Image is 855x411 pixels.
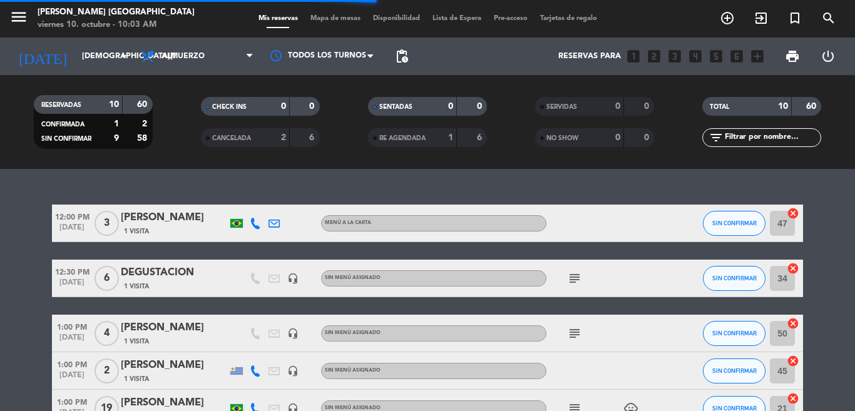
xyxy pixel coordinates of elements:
[724,131,821,145] input: Filtrar por nombre...
[703,358,765,383] button: SIN CONFIRMAR
[546,135,578,141] span: NO SHOW
[325,405,381,410] span: Sin menú asignado
[124,374,149,384] span: 1 Visita
[567,271,582,286] i: subject
[615,102,620,111] strong: 0
[114,119,119,128] strong: 1
[124,337,149,347] span: 1 Visita
[558,52,621,61] span: Reservas para
[121,210,227,226] div: [PERSON_NAME]
[394,49,409,64] span: pending_actions
[821,11,836,26] i: search
[95,211,119,236] span: 3
[95,358,119,383] span: 2
[720,11,735,26] i: add_circle_outline
[38,19,195,31] div: viernes 10. octubre - 10:03 AM
[287,365,299,377] i: headset_mic
[281,133,286,142] strong: 2
[325,368,381,373] span: Sin menú asignado
[448,102,453,111] strong: 0
[754,11,769,26] i: exit_to_app
[477,102,484,111] strong: 0
[644,102,652,111] strong: 0
[109,100,119,109] strong: 10
[448,133,453,142] strong: 1
[749,48,765,64] i: add_box
[38,6,195,19] div: [PERSON_NAME] [GEOGRAPHIC_DATA]
[95,321,119,346] span: 4
[309,102,317,111] strong: 0
[787,262,799,275] i: cancel
[567,326,582,341] i: subject
[121,357,227,373] div: [PERSON_NAME]
[379,104,412,110] span: SENTADAS
[52,333,92,348] span: [DATE]
[787,355,799,367] i: cancel
[625,48,642,64] i: looks_one
[488,15,534,22] span: Pre-acceso
[137,134,150,143] strong: 58
[708,48,724,64] i: looks_5
[646,48,662,64] i: looks_two
[9,43,76,70] i: [DATE]
[9,8,28,26] i: menu
[121,320,227,336] div: [PERSON_NAME]
[787,392,799,405] i: cancel
[116,49,131,64] i: arrow_drop_down
[787,317,799,330] i: cancel
[712,275,757,282] span: SIN CONFIRMAR
[703,321,765,346] button: SIN CONFIRMAR
[325,330,381,335] span: Sin menú asignado
[785,49,800,64] span: print
[161,52,205,61] span: Almuerzo
[806,102,819,111] strong: 60
[709,130,724,145] i: filter_list
[137,100,150,109] strong: 60
[212,135,251,141] span: CANCELADA
[281,102,286,111] strong: 0
[477,133,484,142] strong: 6
[52,209,92,223] span: 12:00 PM
[778,102,788,111] strong: 10
[367,15,426,22] span: Disponibilidad
[41,102,81,108] span: RESERVADAS
[304,15,367,22] span: Mapa de mesas
[667,48,683,64] i: looks_3
[325,220,371,225] span: MENÚ A LA CARTA
[124,282,149,292] span: 1 Visita
[644,133,652,142] strong: 0
[9,8,28,31] button: menu
[121,395,227,411] div: [PERSON_NAME]
[712,330,757,337] span: SIN CONFIRMAR
[710,104,729,110] span: TOTAL
[703,266,765,291] button: SIN CONFIRMAR
[124,226,149,236] span: 1 Visita
[546,104,577,110] span: SERVIDAS
[287,273,299,284] i: headset_mic
[95,266,119,291] span: 6
[52,394,92,408] span: 1:00 PM
[52,264,92,278] span: 12:30 PM
[810,38,846,75] div: LOG OUT
[41,121,84,128] span: CONFIRMADA
[712,220,757,226] span: SIN CONFIRMAR
[121,265,227,281] div: DEGUSTACION
[287,328,299,339] i: headset_mic
[325,275,381,280] span: Sin menú asignado
[615,133,620,142] strong: 0
[703,211,765,236] button: SIN CONFIRMAR
[252,15,304,22] span: Mis reservas
[52,223,92,238] span: [DATE]
[687,48,704,64] i: looks_4
[52,319,92,333] span: 1:00 PM
[114,134,119,143] strong: 9
[821,49,836,64] i: power_settings_new
[426,15,488,22] span: Lista de Espera
[534,15,603,22] span: Tarjetas de regalo
[379,135,426,141] span: RE AGENDADA
[52,278,92,293] span: [DATE]
[41,136,91,142] span: SIN CONFIRMAR
[787,207,799,220] i: cancel
[712,367,757,374] span: SIN CONFIRMAR
[142,119,150,128] strong: 2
